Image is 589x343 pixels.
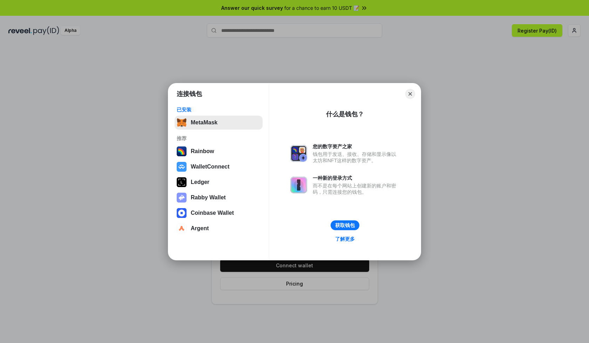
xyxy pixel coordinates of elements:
[313,151,400,164] div: 钱包用于发送、接收、存储和显示像以太坊和NFT这样的数字资产。
[405,89,415,99] button: Close
[191,210,234,216] div: Coinbase Wallet
[335,222,355,228] div: 获取钱包
[313,143,400,150] div: 您的数字资产之家
[177,193,187,203] img: svg+xml,%3Csvg%20xmlns%3D%22http%3A%2F%2Fwww.w3.org%2F2000%2Fsvg%22%20fill%3D%22none%22%20viewBox...
[175,160,263,174] button: WalletConnect
[177,162,187,172] img: svg+xml,%3Csvg%20width%3D%2228%22%20height%3D%2228%22%20viewBox%3D%220%200%2028%2028%22%20fill%3D...
[175,221,263,235] button: Argent
[177,107,260,113] div: 已安装
[191,179,209,185] div: Ledger
[175,206,263,220] button: Coinbase Wallet
[191,194,226,201] div: Rabby Wallet
[331,220,359,230] button: 获取钱包
[177,135,260,142] div: 推荐
[175,175,263,189] button: Ledger
[331,234,359,243] a: 了解更多
[177,118,187,128] img: svg+xml,%3Csvg%20fill%3D%22none%22%20height%3D%2233%22%20viewBox%3D%220%200%2035%2033%22%20width%...
[335,236,355,242] div: 了解更多
[177,177,187,187] img: svg+xml,%3Csvg%20xmlns%3D%22http%3A%2F%2Fwww.w3.org%2F2000%2Fsvg%22%20width%3D%2228%22%20height%3...
[191,164,230,170] div: WalletConnect
[191,225,209,232] div: Argent
[290,177,307,193] img: svg+xml,%3Csvg%20xmlns%3D%22http%3A%2F%2Fwww.w3.org%2F2000%2Fsvg%22%20fill%3D%22none%22%20viewBox...
[313,175,400,181] div: 一种新的登录方式
[191,148,214,155] div: Rainbow
[326,110,364,118] div: 什么是钱包？
[177,208,187,218] img: svg+xml,%3Csvg%20width%3D%2228%22%20height%3D%2228%22%20viewBox%3D%220%200%2028%2028%22%20fill%3D...
[175,116,263,130] button: MetaMask
[177,146,187,156] img: svg+xml,%3Csvg%20width%3D%22120%22%20height%3D%22120%22%20viewBox%3D%220%200%20120%20120%22%20fil...
[175,144,263,158] button: Rainbow
[290,145,307,162] img: svg+xml,%3Csvg%20xmlns%3D%22http%3A%2F%2Fwww.w3.org%2F2000%2Fsvg%22%20fill%3D%22none%22%20viewBox...
[175,191,263,205] button: Rabby Wallet
[313,183,400,195] div: 而不是在每个网站上创建新的账户和密码，只需连接您的钱包。
[191,119,217,126] div: MetaMask
[177,90,202,98] h1: 连接钱包
[177,224,187,233] img: svg+xml,%3Csvg%20width%3D%2228%22%20height%3D%2228%22%20viewBox%3D%220%200%2028%2028%22%20fill%3D...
